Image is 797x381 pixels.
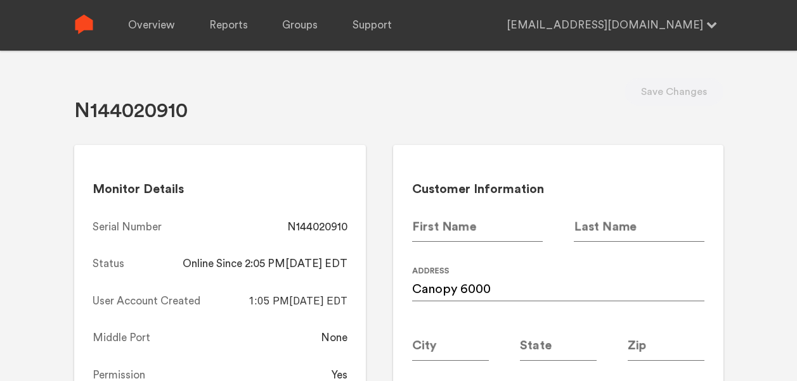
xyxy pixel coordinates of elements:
div: Serial Number [93,220,162,235]
h2: Customer Information [412,182,704,197]
div: None [321,330,347,346]
div: User Account Created [93,294,200,309]
img: Sense Logo [74,15,94,34]
div: Status [93,256,124,272]
h1: N144020910 [74,98,188,124]
span: 1:05 PM[DATE] EDT [249,294,347,307]
button: Save Changes [625,78,723,106]
h2: Monitor Details [93,182,347,197]
div: Online Since 2:05 PM[DATE] EDT [183,256,347,272]
div: Middle Port [93,330,150,346]
div: N144020910 [287,220,347,235]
